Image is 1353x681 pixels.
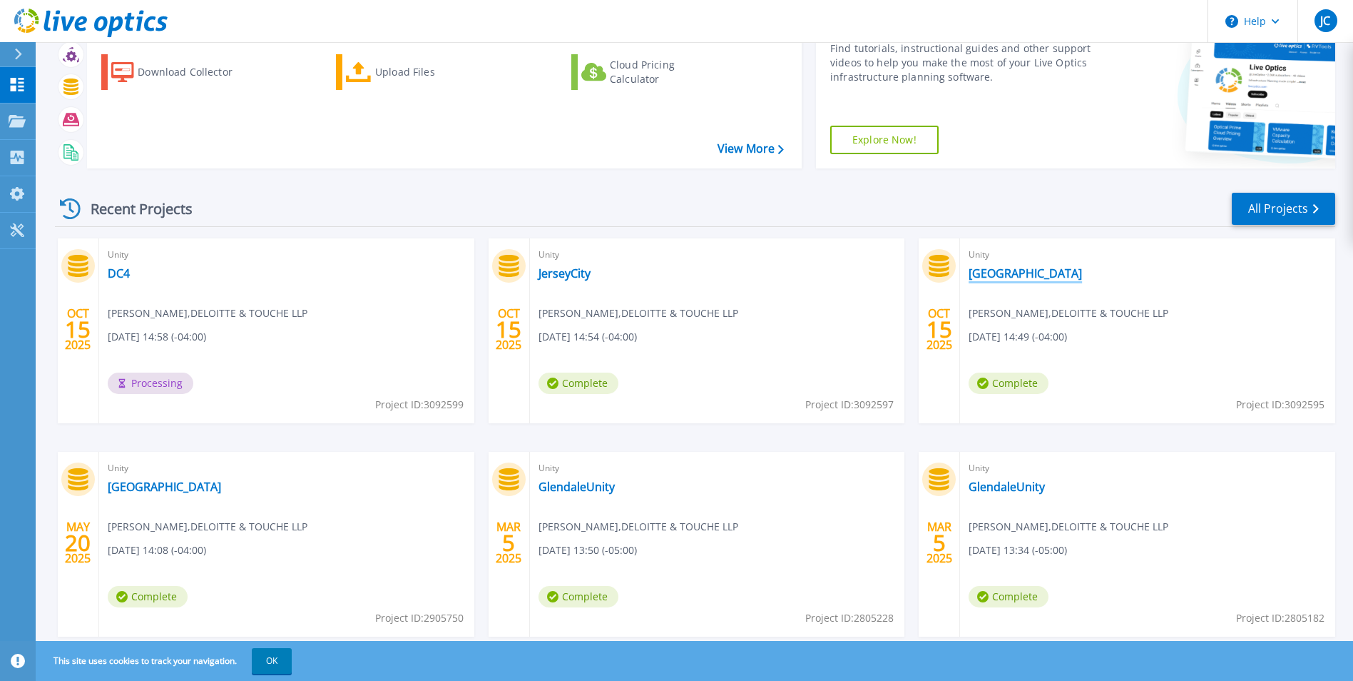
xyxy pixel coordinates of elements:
[108,329,206,345] span: [DATE] 14:58 (-04:00)
[926,517,953,569] div: MAR 2025
[108,543,206,558] span: [DATE] 14:08 (-04:00)
[969,586,1048,607] span: Complete
[495,303,522,355] div: OCT 2025
[496,323,521,336] span: 15
[375,610,464,626] span: Project ID: 2905750
[252,648,292,674] button: OK
[108,460,466,476] span: Unity
[138,58,252,86] div: Download Collector
[538,373,618,394] span: Complete
[65,323,91,336] span: 15
[969,460,1327,476] span: Unity
[538,543,637,558] span: [DATE] 13:50 (-05:00)
[969,247,1327,263] span: Unity
[108,266,130,281] a: DC4
[969,373,1048,394] span: Complete
[65,537,91,549] span: 20
[830,41,1095,84] div: Find tutorials, instructional guides and other support videos to help you make the most of your L...
[101,54,260,90] a: Download Collector
[969,543,1067,558] span: [DATE] 13:34 (-05:00)
[39,648,292,674] span: This site uses cookies to track your navigation.
[538,247,897,263] span: Unity
[571,54,730,90] a: Cloud Pricing Calculator
[969,306,1168,321] span: [PERSON_NAME] , DELOITTE & TOUCHE LLP
[538,480,615,494] a: GlendaleUnity
[538,266,591,281] a: JerseyCity
[1320,15,1330,26] span: JC
[336,54,495,90] a: Upload Files
[64,517,91,569] div: MAY 2025
[108,306,307,321] span: [PERSON_NAME] , DELOITTE & TOUCHE LLP
[108,247,466,263] span: Unity
[538,306,738,321] span: [PERSON_NAME] , DELOITTE & TOUCHE LLP
[969,519,1168,535] span: [PERSON_NAME] , DELOITTE & TOUCHE LLP
[969,266,1082,281] a: [GEOGRAPHIC_DATA]
[805,397,894,413] span: Project ID: 3092597
[538,329,637,345] span: [DATE] 14:54 (-04:00)
[538,519,738,535] span: [PERSON_NAME] , DELOITTE & TOUCHE LLP
[55,191,212,226] div: Recent Projects
[718,142,784,156] a: View More
[926,323,952,336] span: 15
[1236,610,1324,626] span: Project ID: 2805182
[1236,397,1324,413] span: Project ID: 3092595
[108,519,307,535] span: [PERSON_NAME] , DELOITTE & TOUCHE LLP
[495,517,522,569] div: MAR 2025
[375,397,464,413] span: Project ID: 3092599
[933,537,946,549] span: 5
[805,610,894,626] span: Project ID: 2805228
[375,58,489,86] div: Upload Files
[969,329,1067,345] span: [DATE] 14:49 (-04:00)
[610,58,724,86] div: Cloud Pricing Calculator
[926,303,953,355] div: OCT 2025
[1232,193,1335,225] a: All Projects
[538,586,618,607] span: Complete
[108,586,188,607] span: Complete
[108,373,193,394] span: Processing
[502,537,515,549] span: 5
[64,303,91,355] div: OCT 2025
[538,460,897,476] span: Unity
[108,480,221,494] a: [GEOGRAPHIC_DATA]
[969,480,1045,494] a: GlendaleUnity
[830,126,939,154] a: Explore Now!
